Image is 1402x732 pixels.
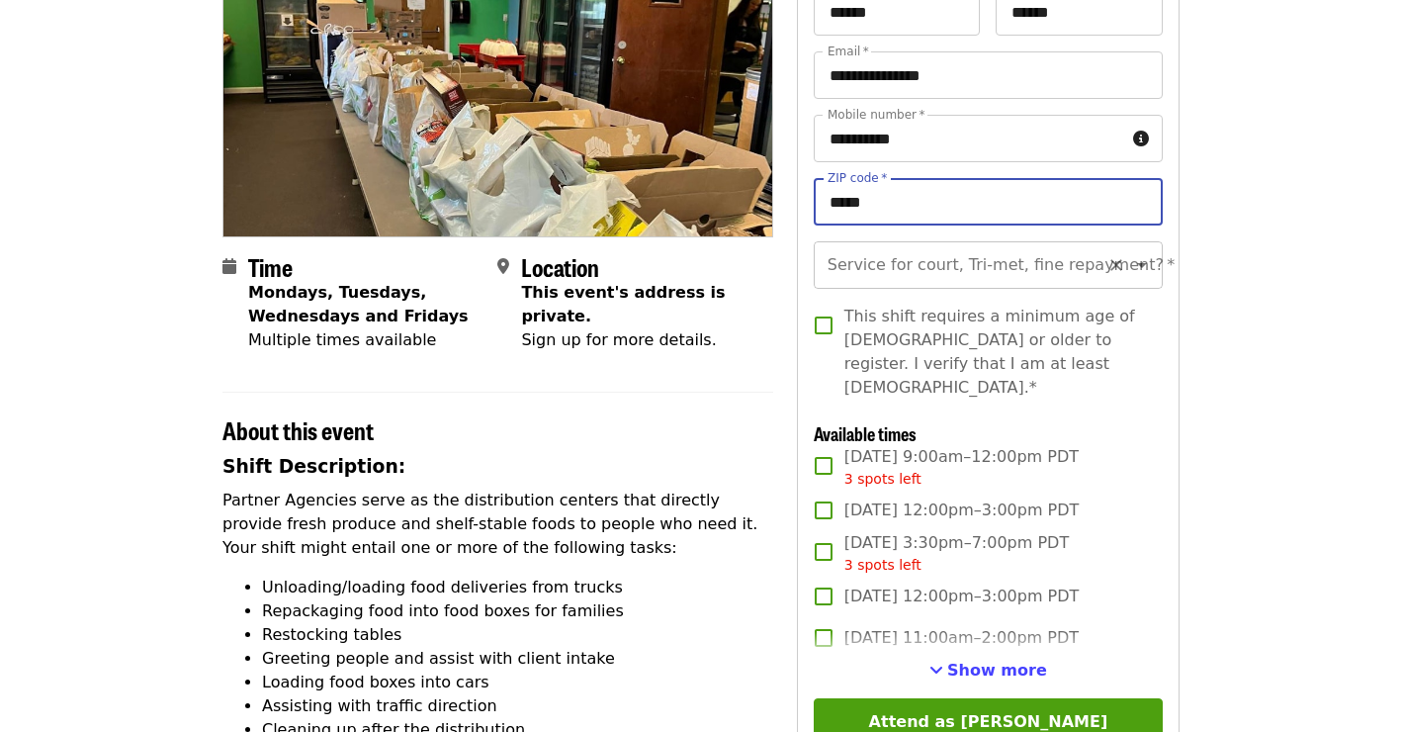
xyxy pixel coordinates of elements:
span: Location [521,249,599,284]
i: calendar icon [222,257,236,276]
p: Partner Agencies serve as the distribution centers that directly provide fresh produce and shelf-... [222,489,773,560]
strong: Shift Description: [222,456,405,477]
span: [DATE] 11:00am–2:00pm PDT [844,626,1079,650]
span: Time [248,249,293,284]
li: Greeting people and assist with client intake [262,647,773,671]
span: [DATE] 12:00pm–3:00pm PDT [844,499,1080,522]
button: Open [1128,251,1156,279]
i: map-marker-alt icon [497,257,509,276]
span: [DATE] 9:00am–12:00pm PDT [844,445,1079,490]
span: Available times [814,420,917,446]
span: This shift requires a minimum age of [DEMOGRAPHIC_DATA] or older to register. I verify that I am ... [844,305,1147,400]
span: This event's address is private. [521,283,725,325]
label: Mobile number [828,109,924,121]
label: Email [828,46,869,57]
span: About this event [222,412,374,447]
span: Show more [947,661,1047,680]
strong: Mondays, Tuesdays, Wednesdays and Fridays [248,283,469,325]
span: [DATE] 12:00pm–3:00pm PDT [844,585,1080,608]
span: 3 spots left [844,557,921,573]
input: ZIP code [814,178,1163,226]
div: Multiple times available [248,328,482,352]
button: Clear [1102,251,1130,279]
span: 3 spots left [844,471,921,487]
input: Mobile number [814,115,1125,162]
button: See more timeslots [929,659,1047,683]
label: ZIP code [828,172,887,184]
li: Loading food boxes into cars [262,671,773,694]
li: Repackaging food into food boxes for families [262,599,773,623]
li: Unloading/loading food deliveries from trucks [262,576,773,599]
li: Restocking tables [262,623,773,647]
span: [DATE] 3:30pm–7:00pm PDT [844,531,1069,576]
li: Assisting with traffic direction [262,694,773,718]
i: circle-info icon [1133,130,1149,148]
input: Email [814,51,1163,99]
span: Sign up for more details. [521,330,716,349]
